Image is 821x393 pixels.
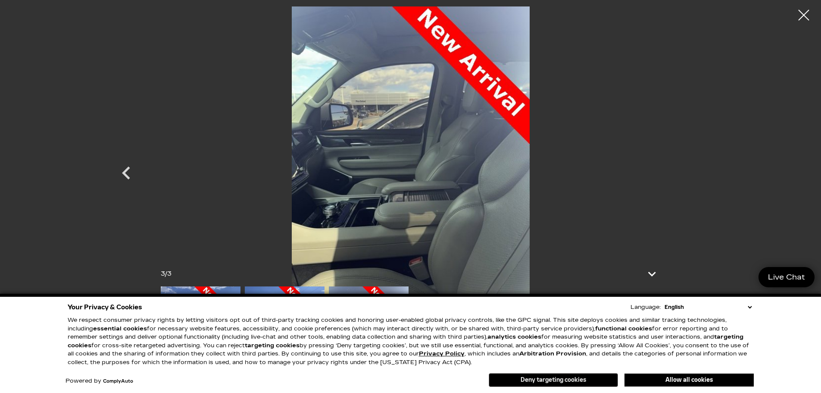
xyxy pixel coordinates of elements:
a: ComplyAuto [103,379,133,384]
u: Privacy Policy [419,350,465,357]
span: 3 [161,270,165,277]
button: Allow all cookies [624,374,754,387]
strong: targeting cookies [68,333,743,349]
img: Used 2022 White Jeep Series III image 1 [161,286,240,393]
div: Language: [631,305,661,310]
button: Deny targeting cookies [489,373,618,387]
select: Language Select [662,303,754,311]
strong: essential cookies [93,325,147,332]
img: Used 2022 White Jeep Series III image 3 [329,286,409,393]
div: Previous [113,156,139,195]
div: Powered by [66,378,133,384]
span: Live Chat [764,272,809,282]
span: 3 [167,270,172,277]
strong: targeting cookies [245,342,300,349]
span: Your Privacy & Cookies [68,301,142,313]
img: Used 2022 White Jeep Series III image 3 [152,6,669,324]
strong: functional cookies [595,325,652,332]
a: Live Chat [759,267,815,287]
img: Used 2022 White Jeep Series III image 2 [245,286,325,393]
div: / [161,268,172,280]
strong: Arbitration Provision [519,350,586,357]
strong: analytics cookies [487,333,541,340]
p: We respect consumer privacy rights by letting visitors opt out of third-party tracking cookies an... [68,316,754,367]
